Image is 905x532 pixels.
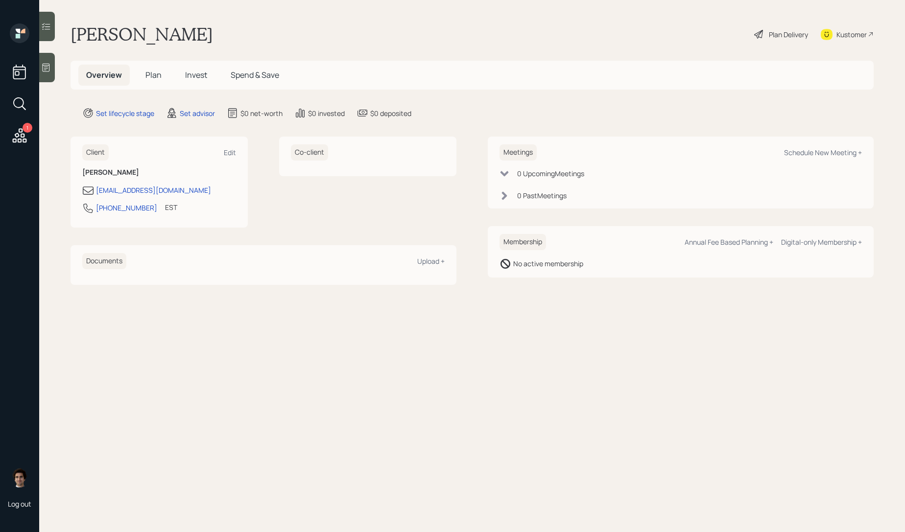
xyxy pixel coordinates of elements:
div: No active membership [513,258,583,269]
span: Spend & Save [231,69,279,80]
span: Overview [86,69,122,80]
div: Edit [224,148,236,157]
h6: Client [82,144,109,161]
h1: [PERSON_NAME] [71,23,213,45]
span: Invest [185,69,207,80]
div: $0 invested [308,108,345,118]
div: Schedule New Meeting + [784,148,862,157]
div: Digital-only Membership + [781,237,862,247]
h6: Meetings [500,144,537,161]
div: Log out [8,499,31,509]
span: Plan [145,69,162,80]
img: harrison-schaefer-headshot-2.png [10,468,29,487]
h6: Co-client [291,144,328,161]
div: $0 deposited [370,108,411,118]
div: EST [165,202,177,212]
h6: Membership [500,234,546,250]
div: [EMAIL_ADDRESS][DOMAIN_NAME] [96,185,211,195]
div: Plan Delivery [769,29,808,40]
div: Annual Fee Based Planning + [685,237,773,247]
div: $0 net-worth [240,108,283,118]
div: [PHONE_NUMBER] [96,203,157,213]
div: 0 Past Meeting s [517,190,567,201]
div: Upload + [417,256,445,266]
div: 1 [23,123,32,133]
div: Set advisor [180,108,215,118]
h6: Documents [82,253,126,269]
h6: [PERSON_NAME] [82,168,236,177]
div: Kustomer [836,29,867,40]
div: Set lifecycle stage [96,108,154,118]
div: 0 Upcoming Meeting s [517,168,584,179]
